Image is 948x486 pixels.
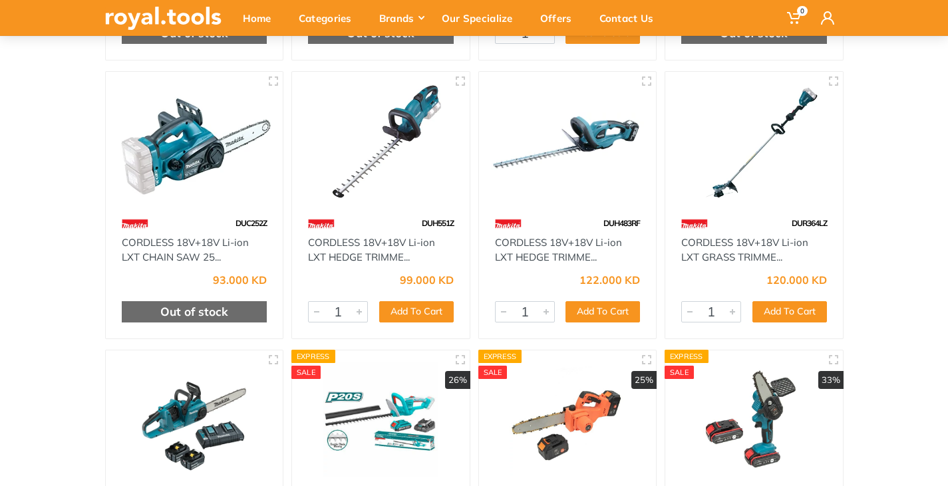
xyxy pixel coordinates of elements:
button: Add To Cart [752,301,827,322]
div: Contact Us [590,4,672,32]
img: Royal Tools - Cordless chain saw 21V 4 [677,362,831,477]
span: 0 [797,6,808,16]
span: DUR364LZ [792,218,827,228]
span: DUH483RF [603,218,640,228]
div: Brands [370,4,432,32]
img: royal.tools Logo [105,7,222,30]
div: Express [291,350,335,363]
div: 120.000 KD [766,275,827,285]
div: Out of stock [122,301,267,322]
div: SALE [291,366,321,379]
div: SALE [478,366,508,379]
img: Royal Tools - CORDLESS 18V+18V Li-ion LXT HEDGE TRIMMER 550mm [304,84,458,199]
div: Express [478,350,522,363]
div: 122.000 KD [579,275,640,285]
img: 42.webp [122,212,148,235]
button: Add To Cart [565,301,640,322]
div: 99.000 KD [400,275,454,285]
div: 93.000 KD [213,275,267,285]
a: CORDLESS 18V+18V Li-ion LXT GRASS TRIMME... [681,236,808,264]
img: Royal Tools - CORDLESS 18V+18V Li-ion LXT GRASS TRIMMER [677,84,831,199]
img: 42.webp [681,212,708,235]
a: CORDLESS 18V+18V Li-ion LXT HEDGE TRIMME... [495,236,622,264]
div: SALE [665,366,694,379]
img: Royal Tools - 20V Cordless hedge trimmer 450mm [304,362,458,477]
div: 25% [631,371,657,390]
button: Add To Cart [379,301,454,322]
img: 42.webp [495,212,522,235]
div: Offers [531,4,590,32]
a: CORDLESS 18V+18V Li-ion LXT CHAIN SAW 25... [122,236,249,264]
div: Home [234,4,289,32]
div: Categories [289,4,370,32]
span: DUC252Z [236,218,267,228]
div: 33% [818,371,844,390]
a: CORDLESS 18V+18V Li-ion LXT HEDGE TRIMME... [308,236,435,264]
img: Royal Tools - 400mm Brushless Chainsaw 36V [118,362,271,477]
img: Royal Tools - CORDLESS 18V+18V Li-ion LXT HEDGE TRIMMER 480mm 3.0Ah [491,84,645,199]
img: Royal Tools - CORDLESS 18V+18V Li-ion LXT CHAIN SAW 250mm [118,84,271,199]
img: 42.webp [308,212,335,235]
div: 26% [445,371,470,390]
img: Royal Tools - Cordless chain saw 21V 12 [491,362,645,477]
div: Our Specialize [432,4,531,32]
div: Express [665,350,709,363]
span: DUH551Z [422,218,454,228]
